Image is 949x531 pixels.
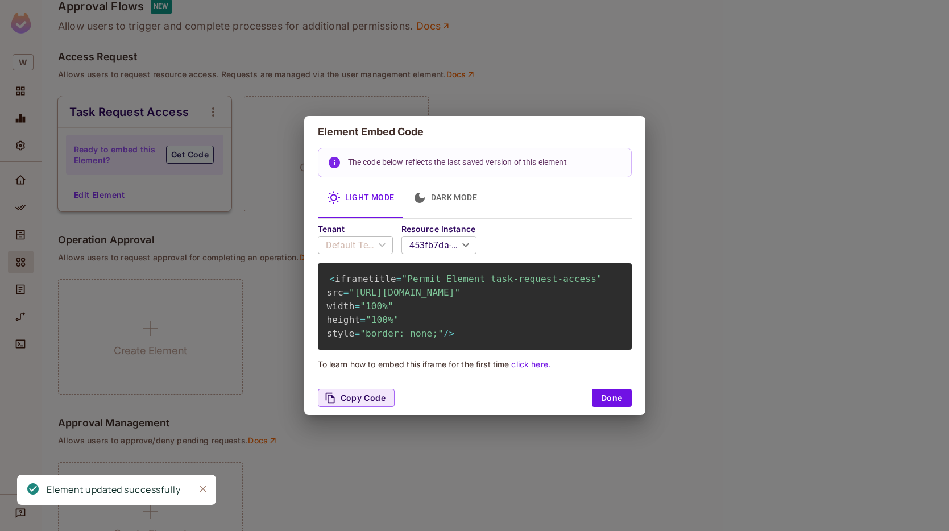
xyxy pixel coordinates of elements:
span: > [449,328,455,339]
span: = [354,301,360,312]
span: iframe [335,273,368,284]
div: The code below reflects the last saved version of this element [348,152,567,173]
p: Tenant [318,225,401,234]
div: basic tabs example [318,177,632,218]
span: = [396,273,402,284]
span: src [327,287,343,298]
span: "100%" [366,314,399,325]
button: Copy Code [318,389,395,407]
span: = [360,314,366,325]
span: < [329,273,335,284]
p: Resource Instance [401,225,485,234]
a: click here. [511,359,550,369]
button: Done [592,389,632,407]
span: "100%" [360,301,393,312]
h2: Element Embed Code [304,116,645,148]
span: "[URL][DOMAIN_NAME]" [349,287,461,298]
span: style [327,328,355,339]
span: = [343,287,349,298]
button: Dark Mode [404,177,487,218]
span: / [444,328,449,339]
p: To learn how to embed this iframe for the first time [318,359,632,370]
div: Default Tenant [318,229,393,261]
span: = [354,328,360,339]
span: title [368,273,396,284]
button: Light Mode [318,177,404,218]
span: width [327,301,355,312]
span: "border: none;" [360,328,444,339]
button: Close [194,480,212,497]
span: "Permit Element task-request-access" [402,273,602,284]
span: height [327,314,360,325]
div: Element updated successfully [47,483,180,497]
div: 453fb7da-f7a4-4e56-9439-aa86a04a8311 [401,229,476,261]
